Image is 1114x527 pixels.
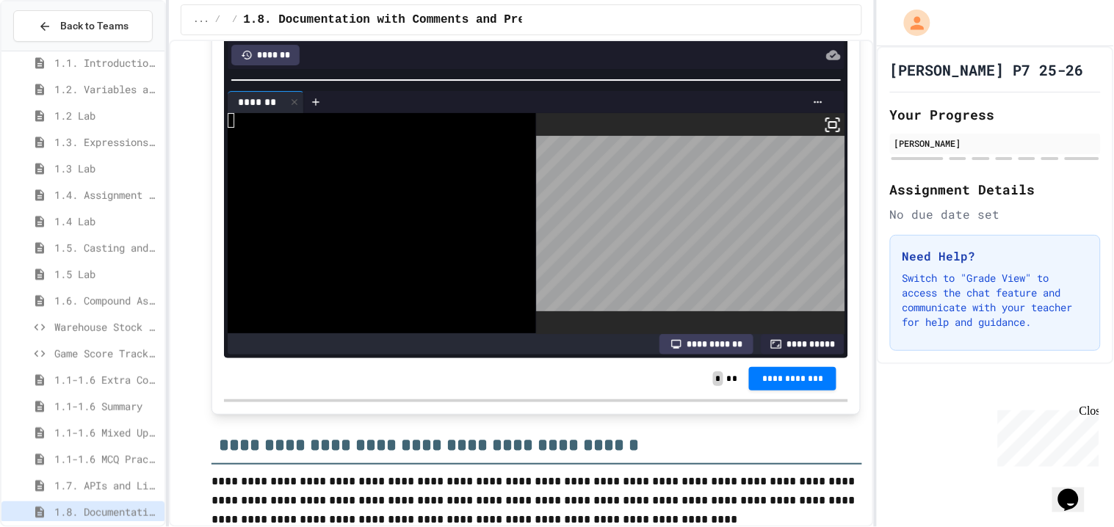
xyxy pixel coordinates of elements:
div: No due date set [890,206,1101,223]
span: 1.5 Lab [54,266,159,282]
span: 1.2. Variables and Data Types [54,81,159,97]
span: / [232,14,237,26]
div: Chat with us now!Close [6,6,101,93]
span: 1.1-1.6 Mixed Up Code Practice [54,425,159,440]
div: My Account [889,6,934,40]
span: Warehouse Stock Calculator [54,319,159,335]
span: 1.4. Assignment and Input [54,187,159,203]
h1: [PERSON_NAME] P7 25-26 [890,59,1084,80]
iframe: chat widget [992,404,1099,467]
span: 1.2 Lab [54,108,159,123]
span: 1.1-1.6 MCQ Practice [54,451,159,467]
span: Game Score Tracker [54,346,159,361]
span: 1.6. Compound Assignment Operators [54,293,159,308]
span: 1.4 Lab [54,214,159,229]
iframe: chat widget [1052,468,1099,512]
span: 1.8. Documentation with Comments and Preconditions [243,11,596,29]
span: 1.1-1.6 Summary [54,399,159,414]
button: Back to Teams [13,10,153,42]
span: 1.3 Lab [54,161,159,176]
div: [PERSON_NAME] [894,137,1096,150]
span: 1.3. Expressions and Output [New] [54,134,159,150]
span: 1.5. Casting and Ranges of Values [54,240,159,255]
span: Back to Teams [60,18,129,34]
span: ... [193,14,209,26]
span: 1.8. Documentation with Comments and Preconditions [54,504,159,520]
h2: Your Progress [890,104,1101,125]
span: 1.1. Introduction to Algorithms, Programming, and Compilers [54,55,159,70]
span: 1.1-1.6 Extra Coding Practice [54,372,159,388]
span: 1.7. APIs and Libraries [54,478,159,493]
h3: Need Help? [903,247,1088,265]
span: / [215,14,220,26]
p: Switch to "Grade View" to access the chat feature and communicate with your teacher for help and ... [903,271,1088,330]
h2: Assignment Details [890,179,1101,200]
